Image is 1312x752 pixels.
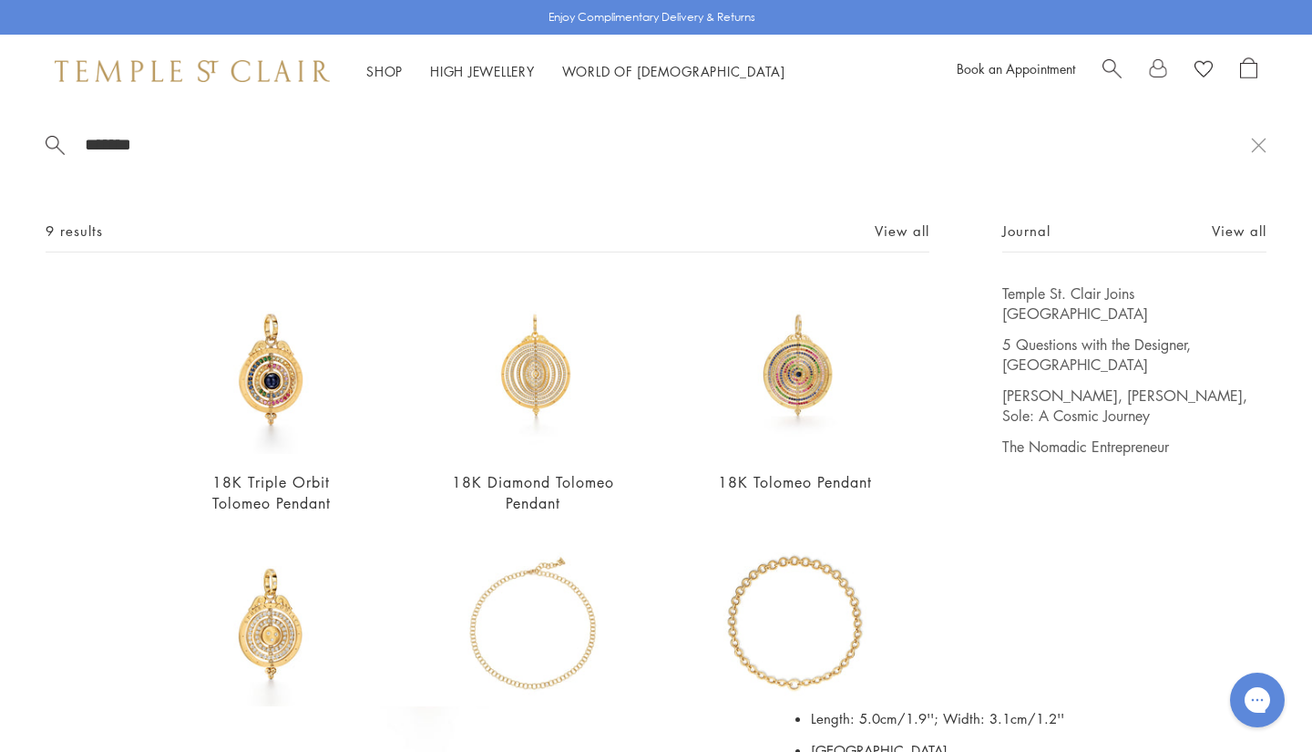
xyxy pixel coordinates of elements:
[186,539,356,709] img: 18K Diamond Triple Orbit Tolomeo Pendant
[447,539,618,709] img: N88853-RD18
[1102,57,1122,85] a: Search
[1240,57,1257,85] a: Open Shopping Bag
[1002,437,1266,457] a: The Nomadic Entrepreneur
[562,62,785,80] a: World of [DEMOGRAPHIC_DATA]World of [DEMOGRAPHIC_DATA]
[1194,57,1213,85] a: View Wishlist
[811,703,1257,735] li: Length: 5.0cm/1.9''
[212,472,331,513] a: 18K Triple Orbit Tolomeo Pendant
[1002,283,1266,324] a: Temple St. Clair Joins [GEOGRAPHIC_DATA]
[1002,335,1266,375] a: 5 Questions with the Designer, [GEOGRAPHIC_DATA]
[957,59,1075,77] a: Book an Appointment
[1002,220,1051,242] span: Journal
[186,283,356,454] img: 18K Triple Orbit Tolomeo Pendant
[55,60,330,82] img: Temple St. Clair
[934,709,1064,727] span: ; Width: 3.1cm/1.2''
[366,62,403,80] a: ShopShop
[710,283,880,454] img: 18K Tolomeo Pendant
[1212,221,1266,241] a: View all
[718,472,872,492] a: 18K Tolomeo Pendant
[875,221,929,241] a: View all
[1002,386,1266,426] a: [PERSON_NAME], [PERSON_NAME], Sole: A Cosmic Journey
[1221,666,1294,734] iframe: Gorgias live chat messenger
[46,220,103,242] span: 9 results
[430,62,535,80] a: High JewelleryHigh Jewellery
[452,472,614,513] a: 18K Diamond Tolomeo Pendant
[548,8,755,26] p: Enjoy Complimentary Delivery & Returns
[710,539,880,709] img: N78802-R11ARC
[366,60,785,83] nav: Main navigation
[447,283,618,454] img: 18K Diamond Tolomeo Pendant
